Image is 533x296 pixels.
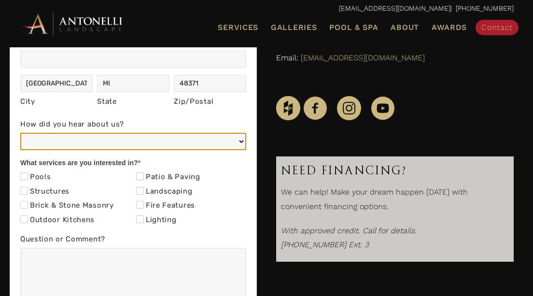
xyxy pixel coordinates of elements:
span: Galleries [271,23,317,32]
input: Brick & Stone Masonry [20,201,28,209]
div: Zip/Postal [174,95,246,109]
label: Pools [20,172,51,182]
input: Outdoor Kitchens [20,215,28,223]
a: Contact [476,20,519,35]
input: Michigan [97,75,169,92]
p: We can help! Make your dream happen [DATE] with convenient financing options. [281,185,509,218]
div: State [97,95,169,109]
h3: Need Financing? [281,161,509,180]
em: [PHONE_NUMBER] Ext. 3 [281,240,369,249]
input: Patio & Paving [136,172,144,180]
img: Antonelli Horizontal Logo [19,11,126,37]
a: Awards [428,21,471,34]
div: City [20,95,93,109]
div: What services are you interested in? [20,157,246,171]
a: [EMAIL_ADDRESS][DOMAIN_NAME] [301,53,425,62]
input: Lighting [136,215,144,223]
span: Services [218,24,258,31]
label: Question or Comment? [20,233,246,248]
span: Email: [276,53,298,62]
label: Landscaping [136,187,193,197]
input: Fire Features [136,201,144,209]
img: Houzz [276,96,300,120]
a: Services [214,21,262,34]
label: Fire Features [136,201,195,211]
a: Galleries [267,21,321,34]
span: About [391,24,419,31]
input: Landscaping [136,187,144,195]
span: Awards [432,23,467,32]
label: Structures [20,187,70,197]
span: Contact [481,23,513,32]
input: Structures [20,187,28,195]
a: [EMAIL_ADDRESS][DOMAIN_NAME] [339,4,450,12]
a: Pool & Spa [325,21,382,34]
label: Brick & Stone Masonry [20,201,114,211]
label: How did you hear about us? [20,118,246,133]
input: Pools [20,172,28,180]
i: With approved credit. Call for details. [281,226,417,235]
span: Pool & Spa [329,23,378,32]
a: About [387,21,423,34]
label: Outdoor Kitchens [20,215,95,225]
label: Patio & Paving [136,172,200,182]
label: Lighting [136,215,177,225]
p: | [PHONE_NUMBER] [19,2,514,15]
